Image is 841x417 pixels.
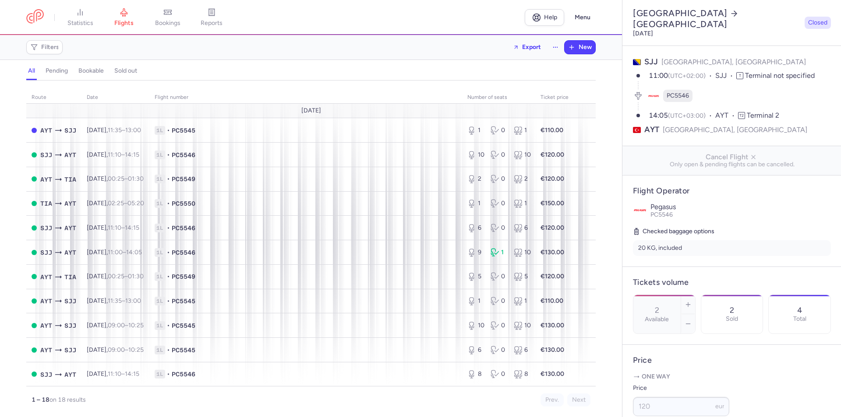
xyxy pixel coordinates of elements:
[467,370,484,378] div: 8
[167,248,170,257] span: •
[40,345,52,355] span: AYT
[645,316,669,323] label: Available
[125,126,141,134] time: 13:00
[108,297,141,305] span: –
[541,126,563,134] strong: €110.00
[167,199,170,208] span: •
[108,224,121,231] time: 11:10
[64,345,76,355] span: SJJ
[40,126,52,135] span: AYT
[633,240,831,256] li: 20 KG, included
[467,126,484,135] div: 1
[644,124,659,135] span: AYT
[650,203,831,211] p: Pegasus
[167,175,170,183] span: •
[40,272,52,282] span: AYT
[736,72,743,79] span: T
[64,296,76,306] span: SJJ
[172,199,195,208] span: PC5550
[462,91,535,104] th: number of seats
[125,297,141,305] time: 13:00
[715,403,724,410] span: eur
[46,67,68,75] h4: pending
[155,321,165,330] span: 1L
[125,370,139,378] time: 14:15
[797,306,802,315] p: 4
[633,186,831,196] h4: Flight Operator
[87,175,144,182] span: [DATE],
[747,111,779,119] span: Terminal 2
[541,346,564,354] strong: €130.00
[541,297,563,305] strong: €110.00
[514,297,530,305] div: 1
[87,297,141,305] span: [DATE],
[64,370,76,379] span: AYT
[108,126,122,134] time: 11:35
[172,248,195,257] span: PC5546
[155,126,165,135] span: 1L
[108,126,141,134] span: –
[541,200,564,207] strong: €150.00
[172,175,195,183] span: PC5549
[522,44,541,50] span: Export
[87,322,144,329] span: [DATE],
[172,346,195,354] span: PC5545
[41,44,59,51] span: Filters
[87,200,144,207] span: [DATE],
[125,151,139,158] time: 14:15
[633,30,653,37] time: [DATE]
[629,161,834,168] span: Only open & pending flights can be cancelled.
[569,9,596,26] button: Menu
[108,370,139,378] span: –
[28,67,35,75] h4: all
[155,175,165,183] span: 1L
[49,396,86,403] span: on 18 results
[467,297,484,305] div: 1
[128,322,144,329] time: 10:25
[108,151,139,158] span: –
[108,273,124,280] time: 00:25
[467,224,484,232] div: 6
[715,71,736,81] span: SJJ
[467,346,484,354] div: 6
[467,199,484,208] div: 1
[87,224,139,231] span: [DATE],
[87,249,142,256] span: [DATE],
[78,67,104,75] h4: bookable
[87,346,144,354] span: [DATE],
[633,8,801,30] h2: [GEOGRAPHIC_DATA] [GEOGRAPHIC_DATA]
[541,370,564,378] strong: €130.00
[58,8,102,27] a: statistics
[467,321,484,330] div: 10
[661,58,806,66] span: [GEOGRAPHIC_DATA], [GEOGRAPHIC_DATA]
[128,273,144,280] time: 01:30
[491,175,507,183] div: 0
[172,370,195,378] span: PC5546
[114,67,137,75] h4: sold out
[167,224,170,232] span: •
[565,41,595,54] button: New
[155,346,165,354] span: 1L
[668,112,706,119] span: (UTC+03:00)
[40,150,52,160] span: SJJ
[514,151,530,159] div: 10
[40,321,52,330] span: AYT
[730,306,734,315] p: 2
[128,346,144,354] time: 10:25
[172,272,195,281] span: PC5549
[467,151,484,159] div: 10
[167,370,170,378] span: •
[633,372,831,381] p: One way
[663,124,807,135] span: [GEOGRAPHIC_DATA], [GEOGRAPHIC_DATA]
[491,248,507,257] div: 1
[108,175,144,182] span: –
[64,126,76,135] span: SJJ
[155,297,165,305] span: 1L
[629,153,834,161] span: Cancel Flight
[108,249,142,256] span: –
[155,370,165,378] span: 1L
[650,211,673,218] span: PC5546
[126,249,142,256] time: 14:05
[64,175,76,184] span: TIA
[27,41,62,54] button: Filters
